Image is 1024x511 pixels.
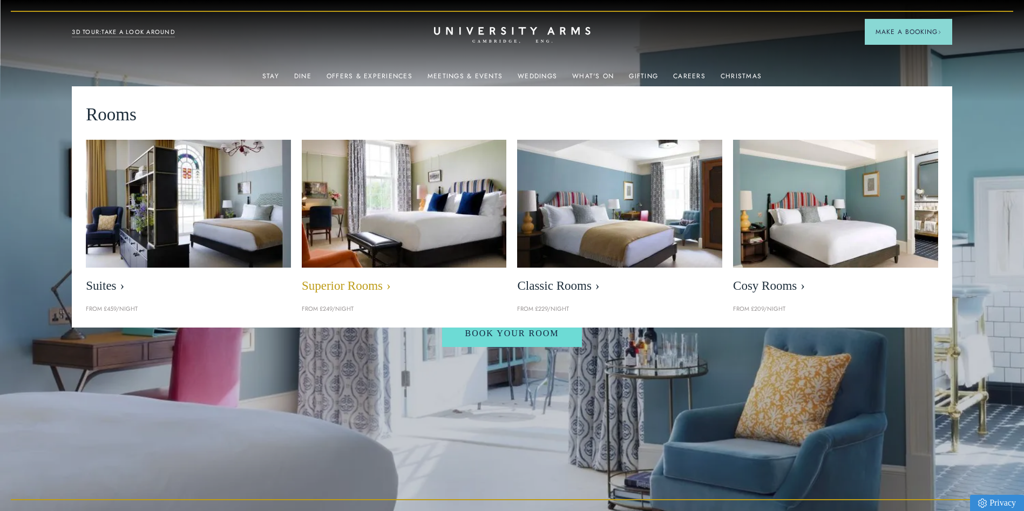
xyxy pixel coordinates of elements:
a: Weddings [518,72,557,86]
p: From £229/night [517,304,722,314]
a: image-21e87f5add22128270780cf7737b92e839d7d65d-400x250-jpg Suites [86,140,291,299]
img: Privacy [978,499,987,508]
button: Make a BookingArrow icon [865,19,952,45]
a: Privacy [970,495,1024,511]
span: Make a Booking [876,27,941,37]
p: From £249/night [302,304,507,314]
a: Careers [673,72,706,86]
img: Arrow icon [938,30,941,34]
a: Stay [262,72,279,86]
span: Superior Rooms [302,278,507,294]
a: What's On [572,72,614,86]
a: Meetings & Events [428,72,503,86]
span: Rooms [86,100,137,129]
img: image-21e87f5add22128270780cf7737b92e839d7d65d-400x250-jpg [86,140,291,268]
a: image-0c4e569bfe2498b75de12d7d88bf10a1f5f839d4-400x250-jpg Cosy Rooms [733,140,938,299]
p: From £459/night [86,304,291,314]
a: Book Your Room [442,319,581,348]
a: Christmas [721,72,762,86]
img: image-5bdf0f703dacc765be5ca7f9d527278f30b65e65-400x250-jpg [286,130,522,277]
a: image-7eccef6fe4fe90343db89eb79f703814c40db8b4-400x250-jpg Classic Rooms [517,140,722,299]
a: 3D TOUR:TAKE A LOOK AROUND [72,28,175,37]
a: Home [434,27,591,44]
a: Offers & Experiences [327,72,412,86]
a: Dine [294,72,311,86]
span: Suites [86,278,291,294]
img: image-0c4e569bfe2498b75de12d7d88bf10a1f5f839d4-400x250-jpg [733,140,938,268]
p: From £209/night [733,304,938,314]
img: image-7eccef6fe4fe90343db89eb79f703814c40db8b4-400x250-jpg [517,140,722,268]
a: image-5bdf0f703dacc765be5ca7f9d527278f30b65e65-400x250-jpg Superior Rooms [302,140,507,299]
span: Cosy Rooms [733,278,938,294]
span: Classic Rooms [517,278,722,294]
a: Gifting [629,72,658,86]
